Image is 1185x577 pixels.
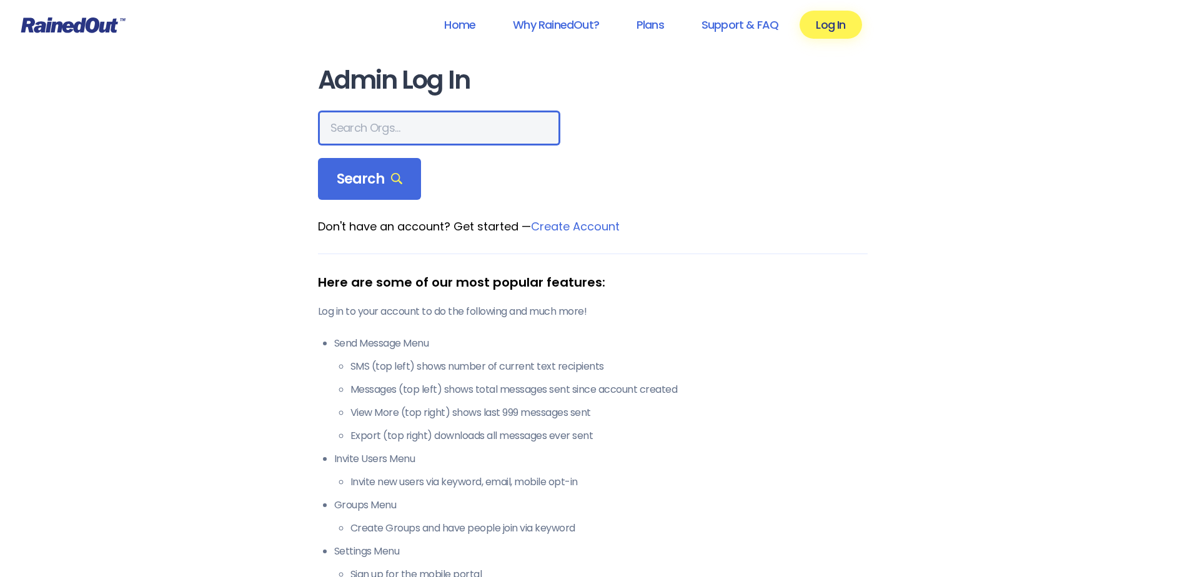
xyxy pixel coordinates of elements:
p: Log in to your account to do the following and much more! [318,304,868,319]
a: Support & FAQ [685,11,795,39]
li: SMS (top left) shows number of current text recipients [350,359,868,374]
li: Invite new users via keyword, email, mobile opt-in [350,475,868,490]
a: Log In [800,11,861,39]
a: Home [428,11,492,39]
li: Export (top right) downloads all messages ever sent [350,428,868,443]
input: Search Orgs… [318,111,560,145]
a: Why RainedOut? [497,11,615,39]
li: Send Message Menu [334,336,868,443]
li: View More (top right) shows last 999 messages sent [350,405,868,420]
li: Create Groups and have people join via keyword [350,521,868,536]
a: Create Account [531,219,620,234]
h1: Admin Log In [318,66,868,94]
div: Search [318,158,422,200]
li: Groups Menu [334,498,868,536]
a: Plans [620,11,680,39]
li: Messages (top left) shows total messages sent since account created [350,382,868,397]
li: Invite Users Menu [334,451,868,490]
span: Search [337,170,403,188]
div: Here are some of our most popular features: [318,273,868,292]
